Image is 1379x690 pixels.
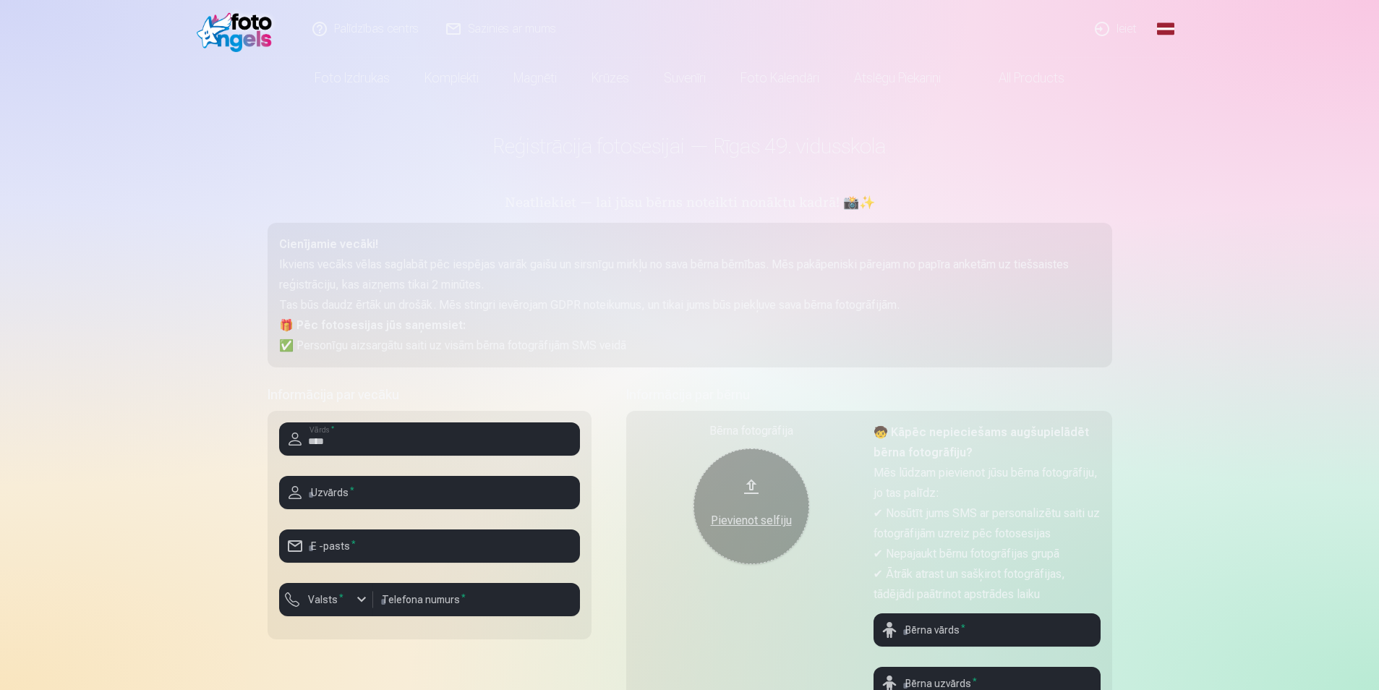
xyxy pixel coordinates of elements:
[958,58,1082,98] a: All products
[837,58,958,98] a: Atslēgu piekariņi
[874,544,1101,564] p: ✔ Nepajaukt bērnu fotogrāfijas grupā
[638,422,865,440] div: Bērna fotogrāfija
[626,385,1112,405] h5: Informācija par bērnu
[874,564,1101,605] p: ✔ Ātrāk atrast un sašķirot fotogrāfijas, tādējādi paātrinot apstrādes laiku
[268,385,592,405] h5: Informācija par vecāku
[646,58,723,98] a: Suvenīri
[407,58,496,98] a: Komplekti
[279,583,373,616] button: Valsts*
[874,503,1101,544] p: ✔ Nosūtīt jums SMS ar personalizētu saiti uz fotogrāfijām uzreiz pēc fotosesijas
[197,6,280,52] img: /fa1
[279,295,1101,315] p: Tas būs daudz ērtāk un drošāk. Mēs stingri ievērojam GDPR noteikumus, un tikai jums būs piekļuve ...
[874,425,1089,459] strong: 🧒 Kāpēc nepieciešams augšupielādēt bērna fotogrāfiju?
[302,592,349,607] label: Valsts
[297,58,407,98] a: Foto izdrukas
[693,448,809,564] button: Pievienot selfiju
[268,133,1112,159] h1: Reģistrācija fotosesijai — Rīgas 49. vidusskola
[279,255,1101,295] p: Ikviens vecāks vēlas saglabāt pēc iespējas vairāk gaišu un sirsnīgu mirkļu no sava bērna bērnības...
[279,318,466,332] strong: 🎁 Pēc fotosesijas jūs saņemsiet:
[723,58,837,98] a: Foto kalendāri
[574,58,646,98] a: Krūzes
[708,512,795,529] div: Pievienot selfiju
[496,58,574,98] a: Magnēti
[279,336,1101,356] p: ✅ Personīgu aizsargātu saiti uz visām bērna fotogrāfijām SMS veidā
[268,194,1112,214] h5: Neatliekiet — lai jūsu bērns noteikti nonāktu kadrā! 📸✨
[279,237,378,251] strong: Cienījamie vecāki!
[874,463,1101,503] p: Mēs lūdzam pievienot jūsu bērna fotogrāfiju, jo tas palīdz:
